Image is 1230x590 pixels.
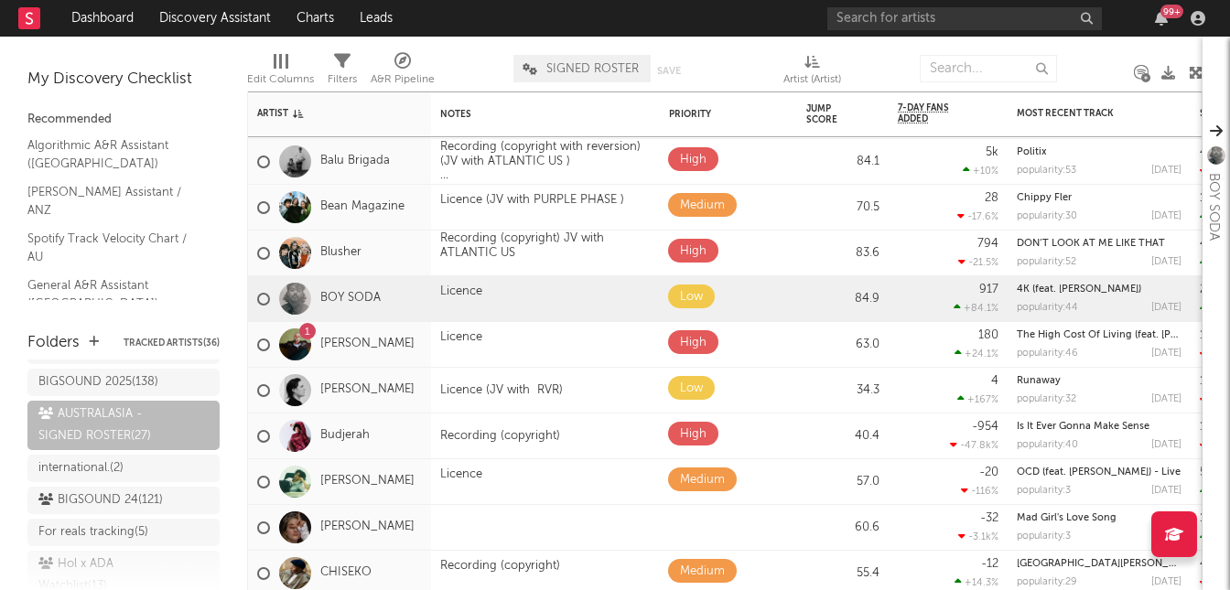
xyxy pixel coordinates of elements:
[1151,257,1181,267] div: [DATE]
[680,241,707,263] div: High
[680,424,707,445] div: High
[431,284,491,313] div: Licence
[124,338,220,348] button: Tracked Artists(36)
[38,521,148,543] div: For reals tracking ( 5 )
[958,531,998,542] div: -3.1k %
[27,229,201,266] a: Spotify Track Velocity Chart / AU
[806,242,879,264] div: 83.6
[1017,239,1181,249] div: DON’T LOOK AT ME LIKE THAT
[431,330,491,359] div: Licence
[680,332,707,354] div: High
[1017,531,1071,542] div: popularity: 3
[27,519,220,546] a: For reals tracking(5)
[1151,394,1181,404] div: [DATE]
[320,520,415,535] a: [PERSON_NAME]
[979,467,998,478] div: -20
[972,421,998,433] div: -954
[977,238,998,250] div: 794
[680,561,725,583] div: Medium
[985,192,998,204] div: 28
[1017,422,1181,432] div: Is It Ever Gonna Make Sense
[27,369,220,396] a: BIGSOUND 2025(138)
[1017,577,1077,587] div: popularity: 29
[431,383,572,398] div: Licence (JV with RVR)
[806,471,879,493] div: 57.0
[1017,467,1181,477] a: OCD (feat. [PERSON_NAME]) - Live
[680,286,703,308] div: Low
[38,489,163,511] div: BIGSOUND 24 ( 121 )
[38,457,124,479] div: international. ( 2 )
[320,474,415,489] a: [PERSON_NAME]
[320,337,415,352] a: [PERSON_NAME]
[546,63,639,75] span: SIGNED ROSTER
[320,565,372,581] a: CHISEKO
[440,232,604,259] span: Recording (copyright) JV with ATLANTIC US
[1017,559,1200,569] a: [GEOGRAPHIC_DATA][PERSON_NAME]
[920,55,1057,82] input: Search...
[1017,440,1078,450] div: popularity: 40
[806,197,879,219] div: 70.5
[806,517,879,539] div: 60.6
[680,149,707,171] div: High
[680,469,725,491] div: Medium
[806,103,852,125] div: Jump Score
[431,467,491,496] div: Licence
[320,199,405,215] a: Bean Magazine
[1017,284,1141,295] a: 4K (feat. [PERSON_NAME])
[320,291,381,306] a: BOY SODA
[957,210,998,222] div: -17.6 %
[1017,513,1181,523] div: Mad Girl's Love Song
[328,46,357,99] div: Filters
[657,66,681,76] button: Save
[320,154,390,169] a: Balu Brigada
[961,485,998,497] div: -116 %
[680,195,725,217] div: Medium
[1017,284,1181,295] div: 4K (feat. Dean Brady)
[1151,349,1181,359] div: [DATE]
[1017,513,1117,523] a: Mad Girl's Love Song
[955,348,998,359] div: +24.1 %
[38,403,167,447] div: AUSTRALASIA - SIGNED ROSTER ( 27 )
[979,284,998,295] div: 917
[806,334,879,356] div: 63.0
[371,46,435,99] div: A&R Pipeline
[27,487,220,514] a: BIGSOUND 24(121)
[1151,577,1181,587] div: [DATE]
[257,108,394,119] div: Artist
[27,109,220,131] div: Recommended
[1160,5,1183,18] div: 99 +
[27,275,201,313] a: General A&R Assistant ([GEOGRAPHIC_DATA])
[1151,166,1181,176] div: [DATE]
[981,558,998,570] div: -12
[247,46,314,99] div: Edit Columns
[320,428,370,444] a: Budjerah
[1017,147,1181,157] div: Politix
[27,401,220,450] a: AUSTRALASIA - SIGNED ROSTER(27)
[1017,239,1165,249] a: DON’T LOOK AT ME LIKE THAT
[806,288,879,310] div: 84.9
[431,429,569,444] div: Recording (copyright)
[431,559,569,587] div: Recording (copyright)
[27,135,201,173] a: Algorithmic A&R Assistant ([GEOGRAPHIC_DATA])
[27,332,80,354] div: Folders
[1017,376,1181,386] div: Runaway
[1017,211,1077,221] div: popularity: 30
[1017,486,1071,496] div: popularity: 3
[27,182,201,220] a: [PERSON_NAME] Assistant / ANZ
[328,69,357,91] div: Filters
[806,425,879,447] div: 40.4
[955,576,998,588] div: +14.3 %
[1151,211,1181,221] div: [DATE]
[978,329,998,341] div: 180
[1017,467,1181,477] div: OCD (feat. Chloe Dadd) - Live
[1017,422,1149,432] a: Is It Ever Gonna Make Sense
[27,455,220,482] a: international.(2)
[431,140,660,183] div: Recording (copyright with reversion) (JV with ATLANTIC US )
[1017,257,1076,267] div: popularity: 52
[986,146,998,158] div: 5k
[669,109,742,120] div: Priority
[783,46,841,99] div: Artist (Artist)
[806,563,879,585] div: 55.4
[991,375,998,387] div: 4
[950,439,998,451] div: -47.8k %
